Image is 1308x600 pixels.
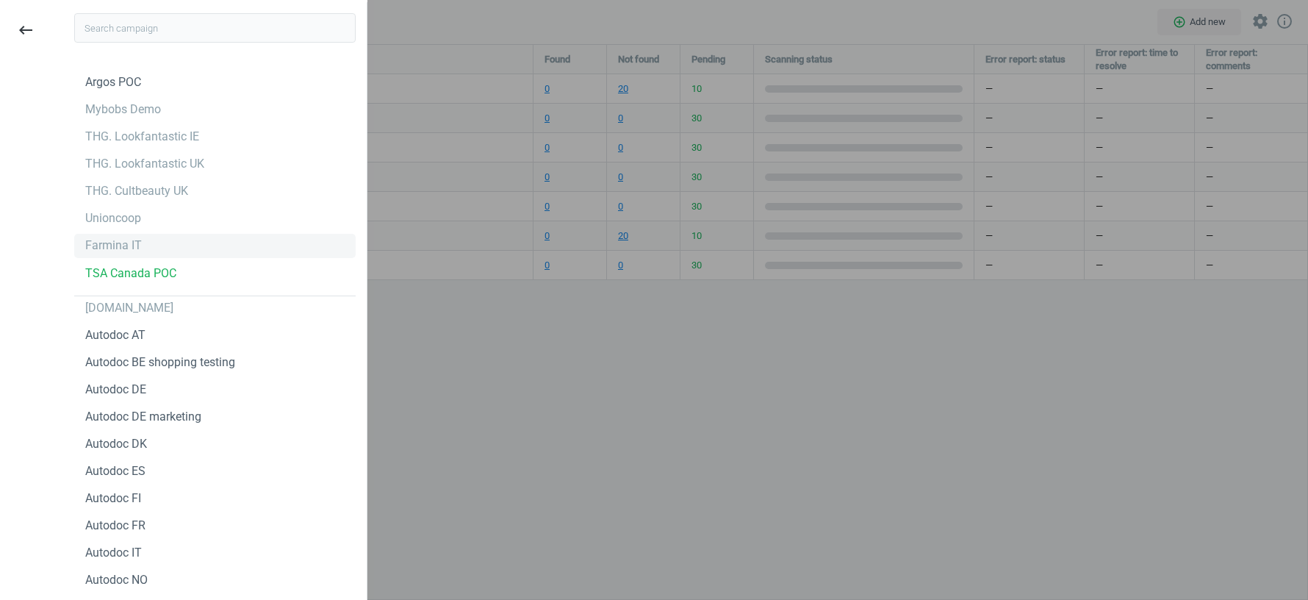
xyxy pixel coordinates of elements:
div: Autodoc FI [85,490,141,507]
div: Autodoc DE marketing [85,409,201,425]
button: keyboard_backspace [9,13,43,48]
div: THG. Lookfantastic UK [85,156,204,172]
div: Autodoc NO [85,572,148,588]
div: Autodoc DE [85,382,146,398]
div: Autodoc DK [85,436,147,452]
div: Autodoc AT [85,327,145,343]
div: Autodoc IT [85,545,142,561]
div: THG. Cultbeauty UK [85,183,188,199]
input: Search campaign [74,13,356,43]
div: Autodoc BE shopping testing [85,354,235,371]
div: Argos POC [85,74,141,90]
div: Autodoc FR [85,518,145,534]
i: keyboard_backspace [17,21,35,39]
div: TSA Canada POC [85,265,176,282]
div: Farmina IT [85,238,142,254]
div: [DOMAIN_NAME] [85,300,173,316]
div: Autodoc ES [85,463,145,479]
div: Mybobs Demo [85,101,161,118]
div: THG. Lookfantastic IE [85,129,199,145]
div: Unioncoop [85,210,141,226]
